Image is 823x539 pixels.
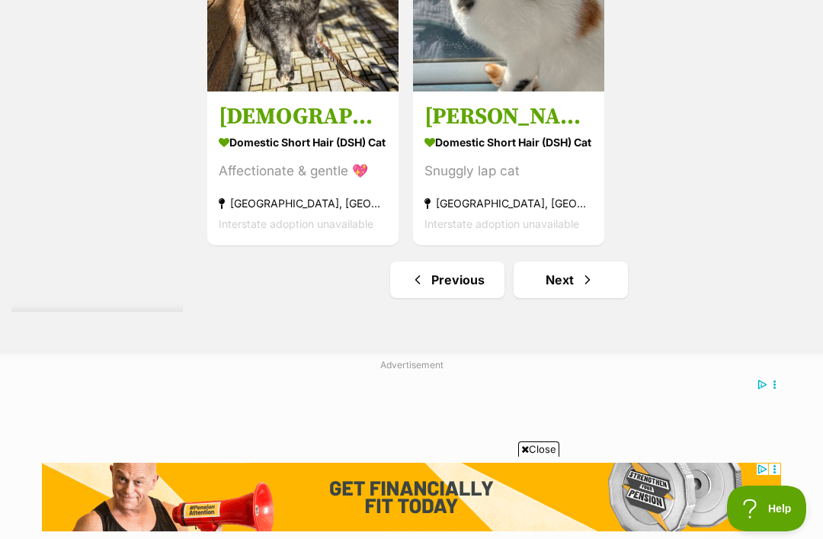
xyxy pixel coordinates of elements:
[413,91,604,246] a: [PERSON_NAME] Domestic Short Hair (DSH) Cat Snuggly lap cat [GEOGRAPHIC_DATA], [GEOGRAPHIC_DATA] ...
[518,441,559,457] span: Close
[219,162,387,182] div: Affectionate & gentle 💖
[424,194,593,214] strong: [GEOGRAPHIC_DATA], [GEOGRAPHIC_DATA]
[206,261,812,298] nav: Pagination
[390,261,504,298] a: Previous page
[42,463,781,531] iframe: Advertisement
[424,218,579,231] span: Interstate adoption unavailable
[219,218,373,231] span: Interstate adoption unavailable
[424,103,593,132] h3: [PERSON_NAME]
[219,103,387,132] h3: [DEMOGRAPHIC_DATA] Pru Pru
[207,91,399,246] a: [DEMOGRAPHIC_DATA] Pru Pru Domestic Short Hair (DSH) Cat Affectionate & gentle 💖 [GEOGRAPHIC_DATA...
[219,194,387,214] strong: [GEOGRAPHIC_DATA], [GEOGRAPHIC_DATA]
[727,486,808,531] iframe: Help Scout Beacon - Open
[424,162,593,182] div: Snuggly lap cat
[424,132,593,154] strong: Domestic Short Hair (DSH) Cat
[219,132,387,154] strong: Domestic Short Hair (DSH) Cat
[514,261,628,298] a: Next page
